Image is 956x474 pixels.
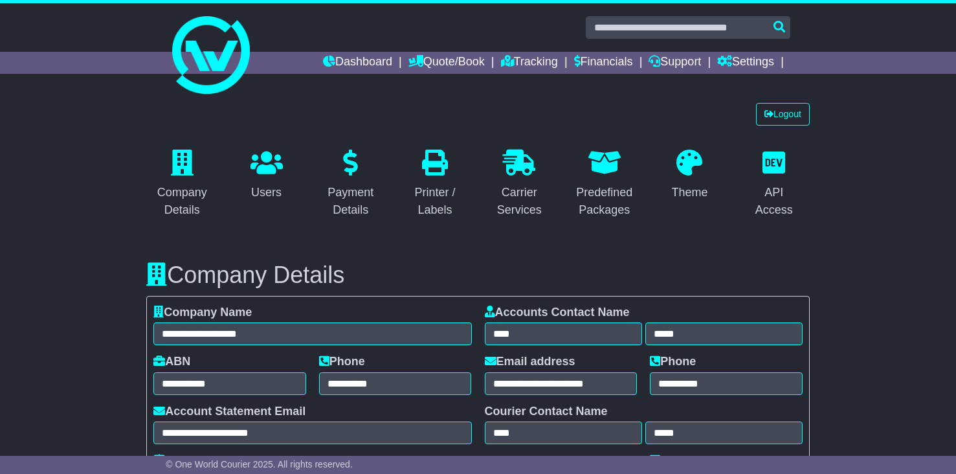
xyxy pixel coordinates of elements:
label: Company Name [153,306,252,320]
a: Tracking [501,52,558,74]
div: Company Details [155,184,209,219]
a: Support [649,52,701,74]
div: Predefined Packages [576,184,632,219]
a: Theme [663,145,716,206]
a: Company Details [146,145,217,223]
a: Payment Details [315,145,386,223]
div: Carrier Services [492,184,546,219]
a: Predefined Packages [568,145,641,223]
a: Financials [574,52,633,74]
a: Users [242,145,291,206]
a: Printer / Labels [399,145,471,223]
label: Address Line 1 [153,454,249,468]
label: Courier Contact Name [485,405,608,419]
div: Payment Details [324,184,378,219]
label: Email address [485,454,575,468]
div: Users [250,184,283,201]
label: Phone [650,454,696,468]
div: API Access [747,184,801,219]
label: Phone [319,355,365,369]
a: Carrier Services [484,145,555,223]
a: Quote/Book [408,52,485,74]
label: Phone [650,355,696,369]
h3: Company Details [146,262,810,288]
a: API Access [739,145,810,223]
span: © One World Courier 2025. All rights reserved. [166,459,353,469]
a: Logout [756,103,810,126]
a: Settings [717,52,774,74]
label: Accounts Contact Name [485,306,630,320]
label: ABN [153,355,190,369]
a: Dashboard [323,52,392,74]
label: Email address [485,355,575,369]
div: Printer / Labels [408,184,462,219]
div: Theme [671,184,707,201]
label: Account Statement Email [153,405,306,419]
